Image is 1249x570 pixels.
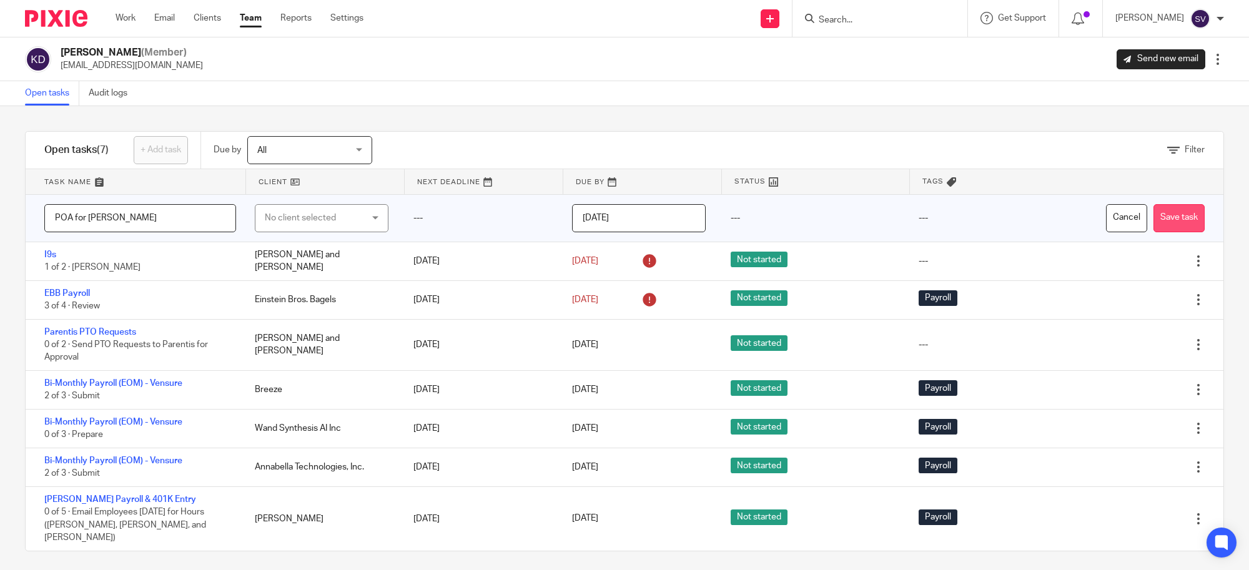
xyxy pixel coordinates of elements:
a: Team [240,12,262,24]
a: Open tasks [25,81,79,106]
span: (7) [97,145,109,155]
a: Work [116,12,136,24]
span: [DATE] [572,257,598,265]
div: --- [718,195,906,242]
span: Not started [731,290,787,306]
span: [DATE] [572,340,598,349]
div: --- [919,255,928,267]
span: Status [734,176,766,187]
span: [DATE] [572,424,598,433]
div: [PERSON_NAME] and [PERSON_NAME] [242,326,401,364]
span: Not started [731,458,787,473]
span: 2 of 3 · Submit [44,392,100,401]
div: --- [919,338,928,351]
span: 0 of 3 · Prepare [44,431,103,440]
div: [DATE] [401,416,560,441]
a: Reports [280,12,312,24]
img: Pixie [25,10,87,27]
span: 1 of 2 · [PERSON_NAME] [44,263,141,272]
div: [PERSON_NAME] and [PERSON_NAME] [242,242,401,280]
div: No client selected [265,205,363,231]
div: --- [906,195,1094,242]
div: Breeze [242,377,401,402]
span: 3 of 4 · Review [44,302,100,310]
a: Bi-Monthly Payroll (EOM) - Vensure [44,456,182,465]
div: [PERSON_NAME] [242,506,401,531]
p: [PERSON_NAME] [1115,12,1184,24]
div: Einstein Bros. Bagels [242,287,401,312]
a: EBB Payroll [44,289,90,298]
button: Save task [1153,204,1205,232]
span: (Member) [141,47,187,57]
div: --- [401,195,560,242]
a: Clients [194,12,221,24]
div: [DATE] [401,377,560,402]
span: Payroll [919,458,957,473]
p: Due by [214,144,241,156]
span: Get Support [998,14,1046,22]
span: Not started [731,335,787,351]
h1: Open tasks [44,144,109,157]
span: 0 of 2 · Send PTO Requests to Parentis for Approval [44,340,208,362]
span: Filter [1185,145,1205,154]
span: Not started [731,419,787,435]
input: Pick a date [572,204,706,232]
a: Email [154,12,175,24]
div: [DATE] [401,287,560,312]
a: Audit logs [89,81,137,106]
div: [DATE] [401,332,560,357]
span: Not started [731,380,787,396]
span: Payroll [919,419,957,435]
div: [DATE] [401,506,560,531]
a: Send new email [1117,49,1205,69]
a: + Add task [134,136,188,164]
h2: [PERSON_NAME] [61,46,203,59]
span: [DATE] [572,463,598,471]
span: [DATE] [572,295,598,304]
img: svg%3E [1190,9,1210,29]
a: Parentis PTO Requests [44,328,136,337]
a: Settings [330,12,363,24]
span: Not started [731,509,787,525]
span: 0 of 5 · Email Employees [DATE] for Hours ([PERSON_NAME], [PERSON_NAME], and [PERSON_NAME]) [44,508,206,542]
span: Payroll [919,290,957,306]
a: Bi-Monthly Payroll (EOM) - Vensure [44,418,182,426]
span: 2 of 3 · Submit [44,469,100,478]
span: Not started [731,252,787,267]
span: [DATE] [572,385,598,394]
span: Tags [922,176,944,187]
a: Bi-Monthly Payroll (EOM) - Vensure [44,379,182,388]
div: [DATE] [401,248,560,273]
a: I9s [44,250,56,259]
span: [DATE] [572,514,598,523]
div: Wand Synthesis AI Inc [242,416,401,441]
span: All [257,146,267,155]
span: Payroll [919,380,957,396]
p: [EMAIL_ADDRESS][DOMAIN_NAME] [61,59,203,72]
span: Payroll [919,509,957,525]
button: Cancel [1106,204,1147,232]
div: [DATE] [401,455,560,479]
img: svg%3E [25,46,51,72]
input: Search [817,15,930,26]
a: [PERSON_NAME] Payroll & 401K Entry [44,495,196,504]
input: Task name [44,204,236,232]
div: Annabella Technologies, Inc. [242,455,401,479]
